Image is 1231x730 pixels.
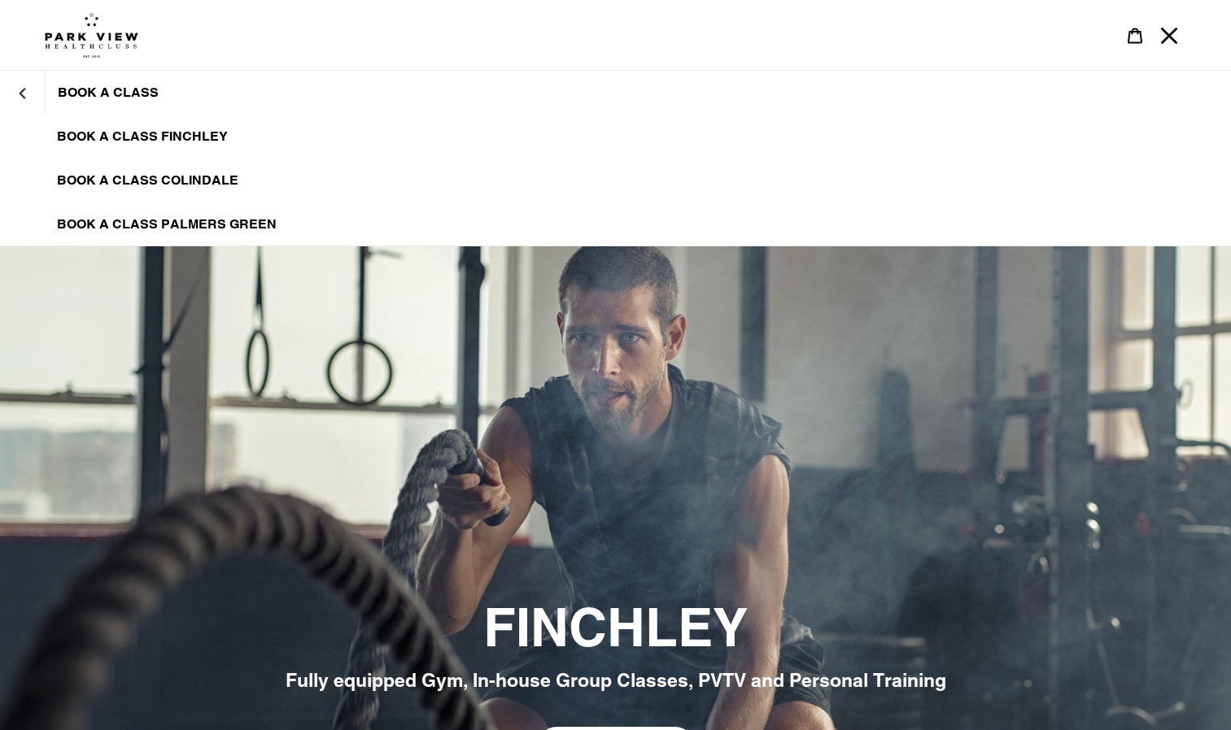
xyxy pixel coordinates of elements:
span: Fully equipped Gym, In-house Group Classes, PVTV and Personal Training [286,669,946,691]
button: Menu [1152,18,1186,53]
img: Park view health clubs is a gym near you. [45,12,138,58]
span: BOOK A CLASS COLINDALE [57,172,238,189]
h2: FINCHLEY [172,597,1059,660]
span: BOOK A CLASS FINCHLEY [57,128,228,145]
span: BOOK A CLASS PALMERS GREEN [57,216,277,232]
span: BOOK A CLASS [58,85,159,101]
